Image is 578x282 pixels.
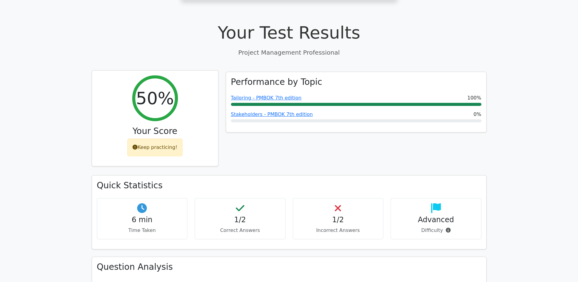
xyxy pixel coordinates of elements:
h3: Performance by Topic [231,77,322,87]
h4: 6 min [102,215,183,224]
h1: Your Test Results [92,22,487,43]
a: Stakeholders - PMBOK 7th edition [231,111,313,117]
h4: 1/2 [298,215,378,224]
p: Correct Answers [200,227,280,234]
h3: Question Analysis [97,262,481,272]
h3: Quick Statistics [97,180,481,191]
p: Difficulty [396,227,476,234]
h3: Your Score [97,126,213,136]
span: 100% [467,94,481,102]
span: 0% [473,111,481,118]
p: Project Management Professional [92,48,487,57]
h4: Advanced [396,215,476,224]
h4: 1/2 [200,215,280,224]
p: Incorrect Answers [298,227,378,234]
div: Keep practicing! [127,139,183,156]
p: Time Taken [102,227,183,234]
a: Tailoring - PMBOK 7th edition [231,95,302,101]
h2: 50% [136,88,174,108]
